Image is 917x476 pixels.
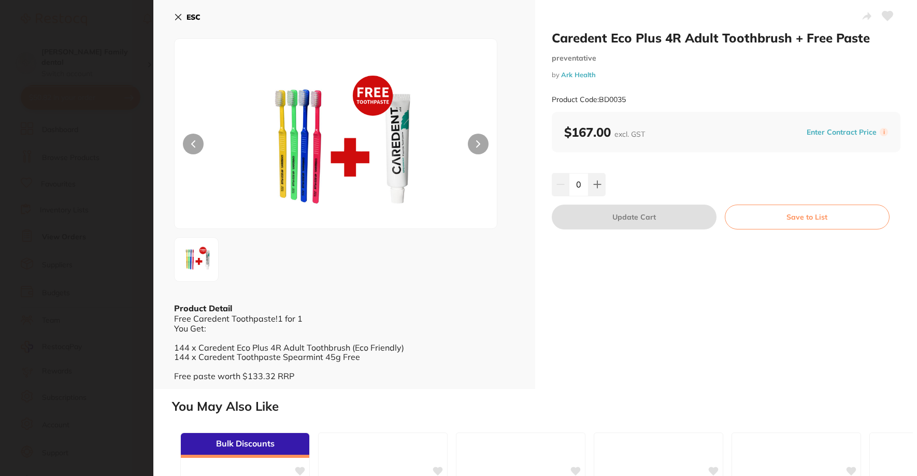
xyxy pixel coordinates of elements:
div: Bulk Discounts [181,433,309,458]
b: ESC [187,12,200,22]
div: Free Caredent Toothpaste!1 for 1 You Get: 144 x Caredent Eco Plus 4R Adult Toothbrush (Eco Friend... [174,314,514,381]
small: preventative [552,54,900,63]
img: ay9iZDAwMzUtanBn [178,241,215,278]
button: Save to List [725,205,890,229]
img: ay9iZDAwMzUtanBn [239,65,432,228]
button: ESC [174,8,200,26]
h2: You May Also Like [172,399,913,414]
span: excl. GST [614,129,645,139]
a: Ark Health [561,70,596,79]
label: i [880,128,888,136]
b: Product Detail [174,303,232,313]
b: $167.00 [564,124,645,140]
small: by [552,71,900,79]
h2: Caredent Eco Plus 4R Adult Toothbrush + Free Paste [552,30,900,46]
button: Enter Contract Price [804,127,880,137]
small: Product Code: BD0035 [552,95,626,104]
button: Update Cart [552,205,717,229]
